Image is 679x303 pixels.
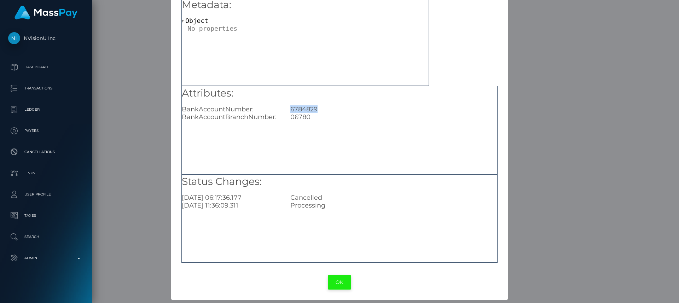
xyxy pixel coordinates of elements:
[285,105,502,113] div: 6784829
[285,202,502,209] div: Processing
[5,35,87,41] span: NVisionU Inc
[14,6,77,19] img: MassPay Logo
[8,104,84,115] p: Ledger
[285,194,502,202] div: Cancelled
[8,168,84,179] p: Links
[176,202,285,209] div: [DATE] 11:36:09.311
[176,194,285,202] div: [DATE] 06:17:36.177
[285,113,502,121] div: 06780
[182,86,497,100] h5: Attributes:
[328,275,351,290] button: OK
[182,175,497,189] h5: Status Changes:
[8,147,84,157] p: Cancellations
[8,210,84,221] p: Taxes
[185,17,208,24] span: Object
[8,189,84,200] p: User Profile
[8,83,84,94] p: Transactions
[8,253,84,263] p: Admin
[176,105,285,113] div: BankAccountNumber:
[8,62,84,72] p: Dashboard
[8,126,84,136] p: Payees
[8,32,20,44] img: NVisionU Inc
[176,113,285,121] div: BankAccountBranchNumber:
[8,232,84,242] p: Search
